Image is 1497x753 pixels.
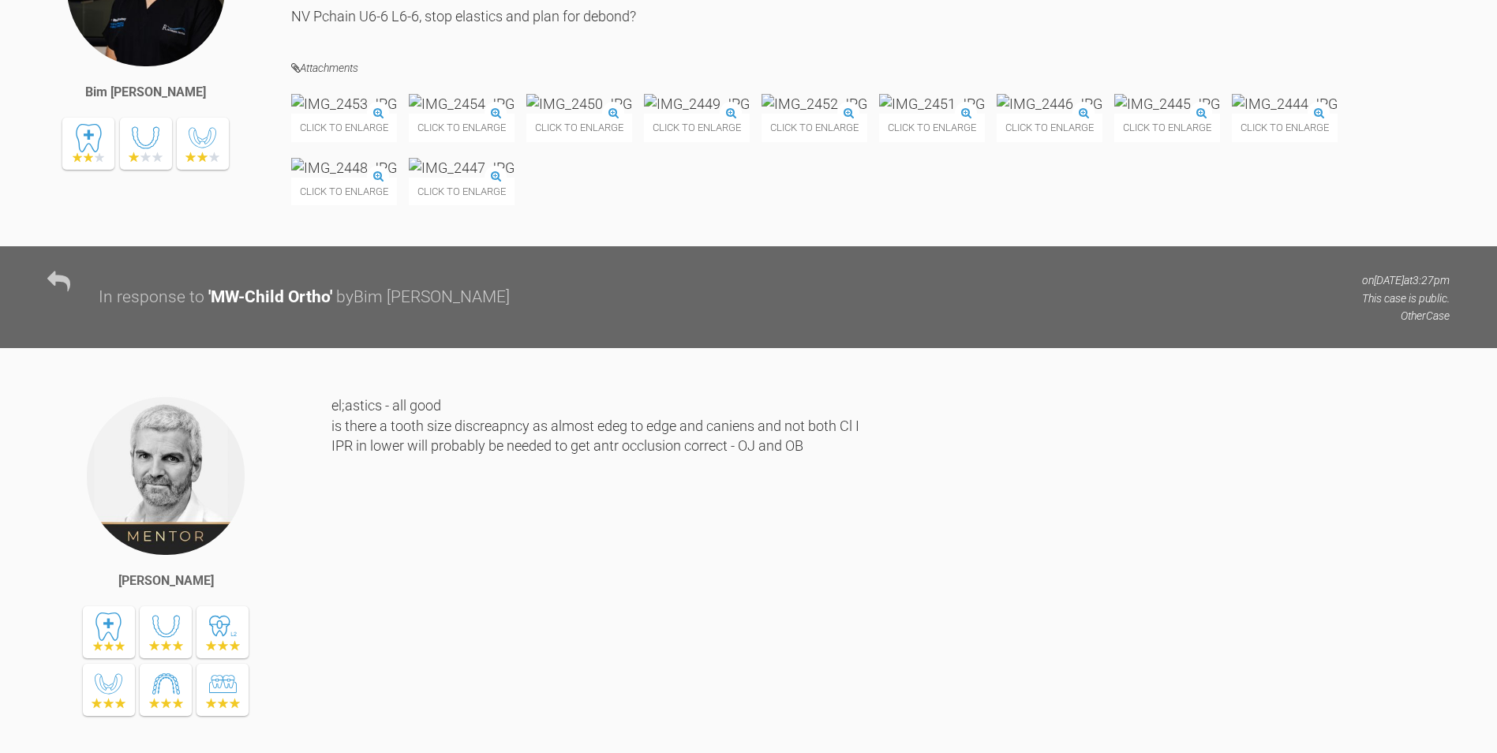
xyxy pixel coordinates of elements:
[879,94,985,114] img: IMG_2451.JPG
[997,94,1102,114] img: IMG_2446.JPG
[762,94,867,114] img: IMG_2452.JPG
[526,114,632,141] span: Click to enlarge
[644,114,750,141] span: Click to enlarge
[208,284,332,311] div: ' MW-Child Ortho '
[291,58,1450,78] h4: Attachments
[409,114,515,141] span: Click to enlarge
[99,284,204,311] div: In response to
[1232,114,1338,141] span: Click to enlarge
[526,94,632,114] img: IMG_2450.JPG
[85,395,246,556] img: Ross Hobson
[85,82,206,103] div: Bim [PERSON_NAME]
[291,114,397,141] span: Click to enlarge
[879,114,985,141] span: Click to enlarge
[336,284,510,311] div: by Bim [PERSON_NAME]
[291,94,397,114] img: IMG_2453.JPG
[409,178,515,205] span: Click to enlarge
[644,94,750,114] img: IMG_2449.JPG
[118,571,214,591] div: [PERSON_NAME]
[1114,94,1220,114] img: IMG_2445.JPG
[1114,114,1220,141] span: Click to enlarge
[1362,307,1450,324] p: Other Case
[409,158,515,178] img: IMG_2447.JPG
[1232,94,1338,114] img: IMG_2444.JPG
[291,158,397,178] img: IMG_2448.JPG
[291,178,397,205] span: Click to enlarge
[762,114,867,141] span: Click to enlarge
[1362,272,1450,289] p: on [DATE] at 3:27pm
[409,94,515,114] img: IMG_2454.JPG
[1362,290,1450,307] p: This case is public.
[997,114,1102,141] span: Click to enlarge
